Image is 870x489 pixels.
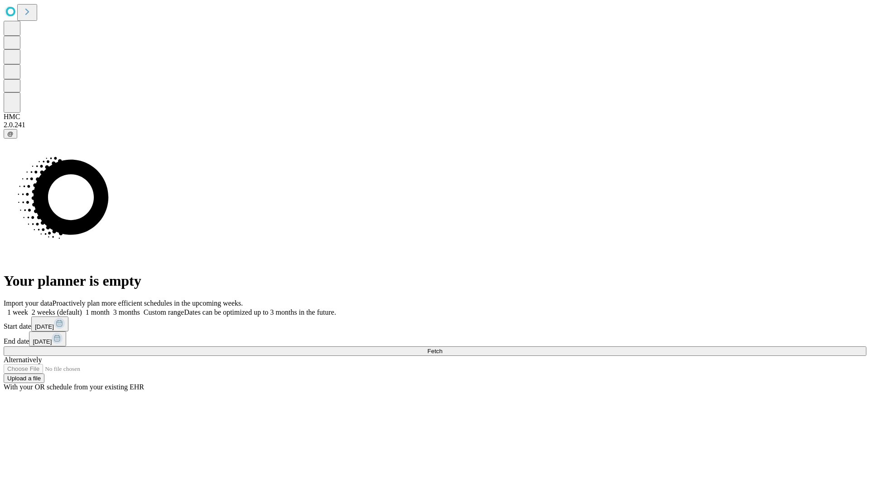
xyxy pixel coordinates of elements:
[31,316,68,331] button: [DATE]
[4,121,866,129] div: 2.0.241
[86,308,110,316] span: 1 month
[4,331,866,346] div: End date
[4,383,144,391] span: With your OR schedule from your existing EHR
[144,308,184,316] span: Custom range
[184,308,336,316] span: Dates can be optimized up to 3 months in the future.
[7,130,14,137] span: @
[4,356,42,364] span: Alternatively
[32,308,82,316] span: 2 weeks (default)
[4,113,866,121] div: HMC
[4,316,866,331] div: Start date
[33,338,52,345] span: [DATE]
[29,331,66,346] button: [DATE]
[7,308,28,316] span: 1 week
[53,299,243,307] span: Proactively plan more efficient schedules in the upcoming weeks.
[113,308,140,316] span: 3 months
[4,273,866,289] h1: Your planner is empty
[4,129,17,139] button: @
[35,323,54,330] span: [DATE]
[4,299,53,307] span: Import your data
[4,374,44,383] button: Upload a file
[4,346,866,356] button: Fetch
[427,348,442,355] span: Fetch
